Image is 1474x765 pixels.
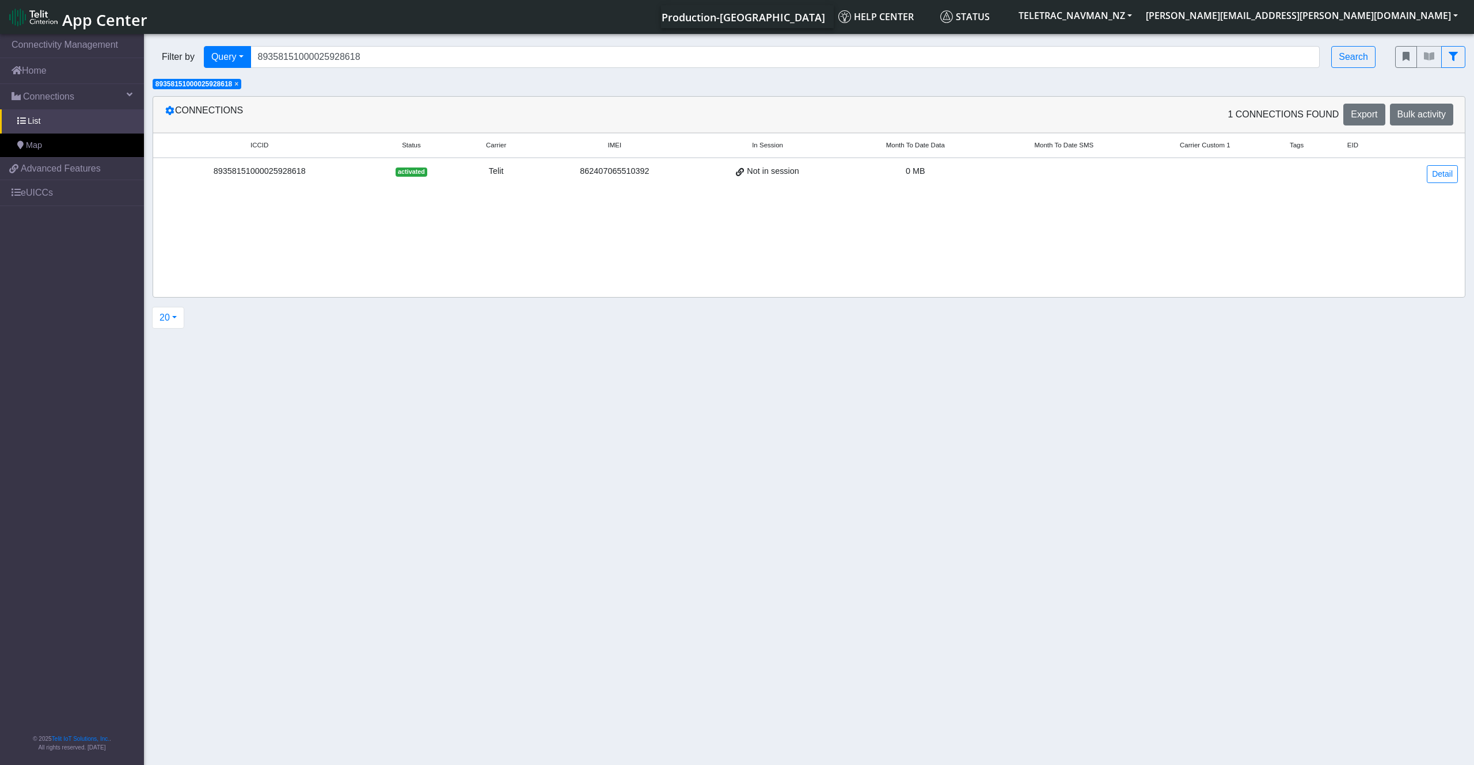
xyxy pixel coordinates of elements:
span: List [28,115,40,128]
span: Carrier Custom 1 [1180,140,1230,150]
a: Detail [1427,165,1458,183]
button: Query [204,46,251,68]
button: TELETRAC_NAVMAN_NZ [1012,5,1139,26]
img: logo-telit-cinterion-gw-new.png [9,8,58,26]
input: Search... [250,46,1320,68]
a: Your current platform instance [661,5,825,28]
img: knowledge.svg [838,10,851,23]
span: 1 Connections found [1228,108,1339,121]
span: activated [396,168,427,177]
span: Export [1351,109,1377,119]
button: [PERSON_NAME][EMAIL_ADDRESS][PERSON_NAME][DOMAIN_NAME] [1139,5,1465,26]
span: × [234,80,238,88]
span: In Session [752,140,783,150]
img: status.svg [940,10,953,23]
button: 20 [152,307,184,329]
div: 862407065510392 [542,165,687,178]
div: Connections [156,104,809,125]
span: Tags [1290,140,1304,150]
a: App Center [9,5,146,29]
span: Help center [838,10,914,23]
span: 89358151000025928618 [155,80,232,88]
button: Close [234,81,238,87]
span: IMEI [608,140,622,150]
span: Month To Date Data [886,140,945,150]
span: Status [940,10,990,23]
a: Telit IoT Solutions, Inc. [52,736,109,742]
button: Export [1343,104,1385,125]
span: Production-[GEOGRAPHIC_DATA] [662,10,825,24]
span: 0 MB [906,166,925,176]
a: Status [936,5,1012,28]
span: Bulk activity [1397,109,1446,119]
div: 89358151000025928618 [160,165,359,178]
span: Filter by [153,50,204,64]
span: Carrier [486,140,506,150]
span: EID [1347,140,1358,150]
div: fitlers menu [1395,46,1465,68]
span: Map [26,139,42,152]
div: Telit [464,165,529,178]
span: App Center [62,9,147,31]
button: Bulk activity [1390,104,1453,125]
span: Advanced Features [21,162,101,176]
span: Month To Date SMS [1034,140,1093,150]
button: Search [1331,46,1376,68]
span: Status [402,140,421,150]
a: Help center [834,5,936,28]
span: ICCID [250,140,268,150]
span: Not in session [747,165,799,178]
span: Connections [23,90,74,104]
